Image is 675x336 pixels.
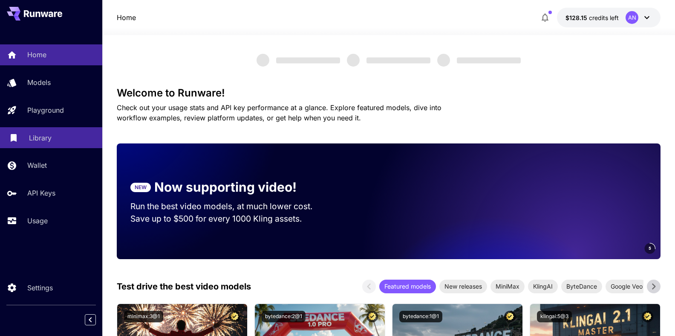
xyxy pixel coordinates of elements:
[154,178,297,197] p: Now supporting video!
[528,280,558,293] div: KlingAI
[565,14,589,21] span: $128.15
[439,280,487,293] div: New releases
[91,312,102,327] div: Collapse sidebar
[561,280,602,293] div: ByteDance
[27,77,51,88] p: Models
[262,311,306,322] button: bytedance:2@1
[117,12,136,23] nav: breadcrumb
[606,280,648,293] div: Google Veo
[27,50,46,60] p: Home
[27,216,48,226] p: Usage
[117,12,136,23] a: Home
[117,280,251,293] p: Test drive the best video models
[229,311,240,322] button: Certified Model – Vetted for best performance and includes a commercial license.
[490,280,525,293] div: MiniMax
[557,8,661,27] button: $128.14534AN
[124,311,163,322] button: minimax:3@1
[589,14,619,21] span: credits left
[504,311,516,322] button: Certified Model – Vetted for best performance and includes a commercial license.
[117,87,661,99] h3: Welcome to Runware!
[27,283,53,293] p: Settings
[490,282,525,291] span: MiniMax
[27,160,47,170] p: Wallet
[379,282,436,291] span: Featured models
[85,314,96,325] button: Collapse sidebar
[130,200,329,213] p: Run the best video models, at much lower cost.
[27,188,55,198] p: API Keys
[27,105,64,115] p: Playground
[626,11,638,24] div: AN
[366,311,378,322] button: Certified Model – Vetted for best performance and includes a commercial license.
[29,133,52,143] p: Library
[130,213,329,225] p: Save up to $500 for every 1000 Kling assets.
[561,282,602,291] span: ByteDance
[117,103,441,122] span: Check out your usage stats and API key performance at a glance. Explore featured models, dive int...
[439,282,487,291] span: New releases
[606,282,648,291] span: Google Veo
[649,245,651,251] span: 5
[379,280,436,293] div: Featured models
[528,282,558,291] span: KlingAI
[399,311,442,322] button: bytedance:1@1
[537,311,572,322] button: klingai:5@3
[565,13,619,22] div: $128.14534
[642,311,653,322] button: Certified Model – Vetted for best performance and includes a commercial license.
